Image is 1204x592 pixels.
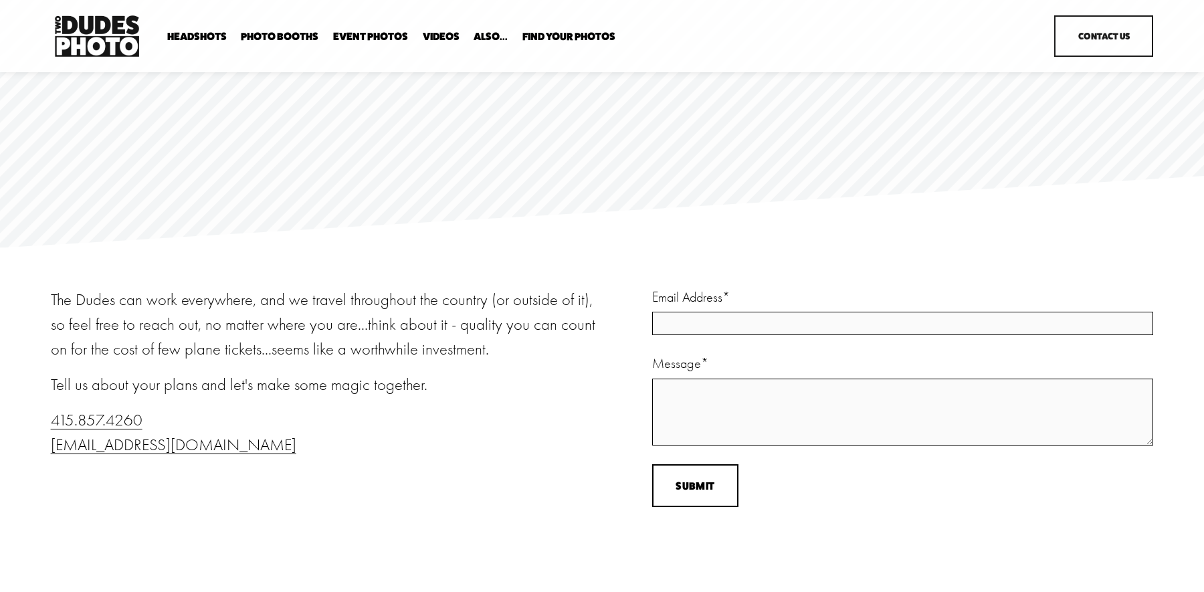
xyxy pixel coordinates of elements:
[333,30,408,43] a: Event Photos
[51,411,142,429] a: 415.857.4260
[652,354,1154,374] label: Message
[51,288,599,362] p: The Dudes can work everywhere, and we travel throughout the country (or outside of it), so feel f...
[474,31,508,42] span: Also...
[522,31,615,42] span: Find Your Photos
[241,30,318,43] a: folder dropdown
[423,30,460,43] a: Videos
[51,373,599,397] p: Tell us about your plans and let's make some magic together.
[1054,15,1153,57] a: Contact Us
[652,464,738,508] input: Submit
[51,12,143,60] img: Two Dudes Photo | Headshots, Portraits &amp; Photo Booths
[167,31,227,42] span: Headshots
[474,30,508,43] a: folder dropdown
[652,288,1154,308] label: Email Address
[167,30,227,43] a: folder dropdown
[522,30,615,43] a: folder dropdown
[241,31,318,42] span: Photo Booths
[51,435,296,454] a: [EMAIL_ADDRESS][DOMAIN_NAME]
